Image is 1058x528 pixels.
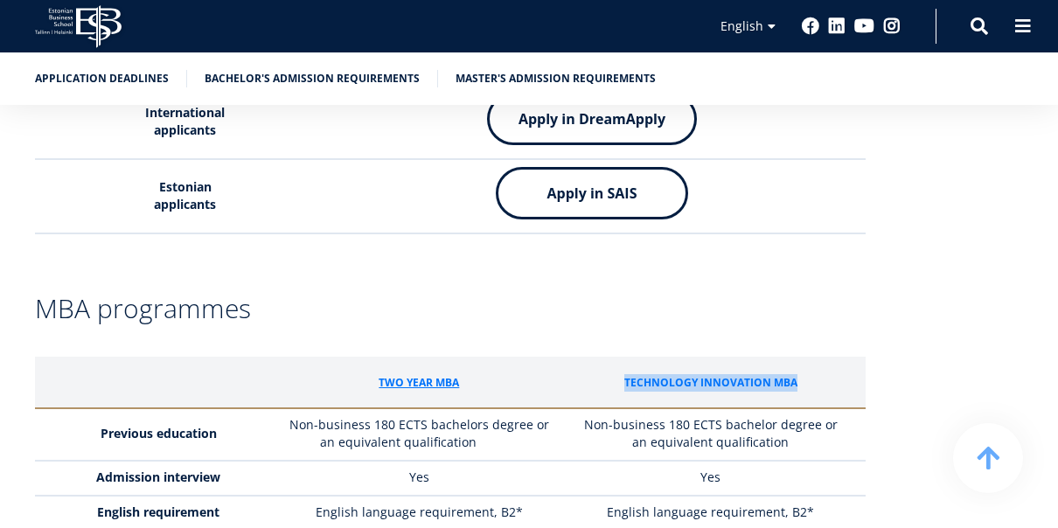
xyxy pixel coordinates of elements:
strong: Estonian [159,178,212,195]
a: Master's admission requirements [456,70,656,87]
a: Instagram [883,17,901,35]
h3: MBA programmes [35,295,866,322]
strong: English requirement [97,504,219,520]
td: Yes [565,461,866,496]
strong: applicants [154,122,216,138]
td: Non-business 180 ECTS bachelor degree or an equivalent qualification [565,408,866,461]
a: Technology Innovation mba [624,374,797,392]
a: Bachelor's admission requirements [205,70,420,87]
td: Non-business 180 ECTS bachelors degree or an equivalent qualification [274,408,565,461]
a: Two year MBA [379,374,459,392]
strong: Admission interview [96,469,220,485]
a: Application deadlines [35,70,169,87]
img: Apply in SAIS [496,167,688,219]
strong: International [145,104,225,121]
a: Youtube [854,17,874,35]
img: Apply in DreamApply [487,93,697,145]
a: Linkedin [828,17,846,35]
a: Facebook [802,17,819,35]
strong: Previous education [101,425,217,441]
td: Yes [274,461,565,496]
strong: applicants [154,196,216,212]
